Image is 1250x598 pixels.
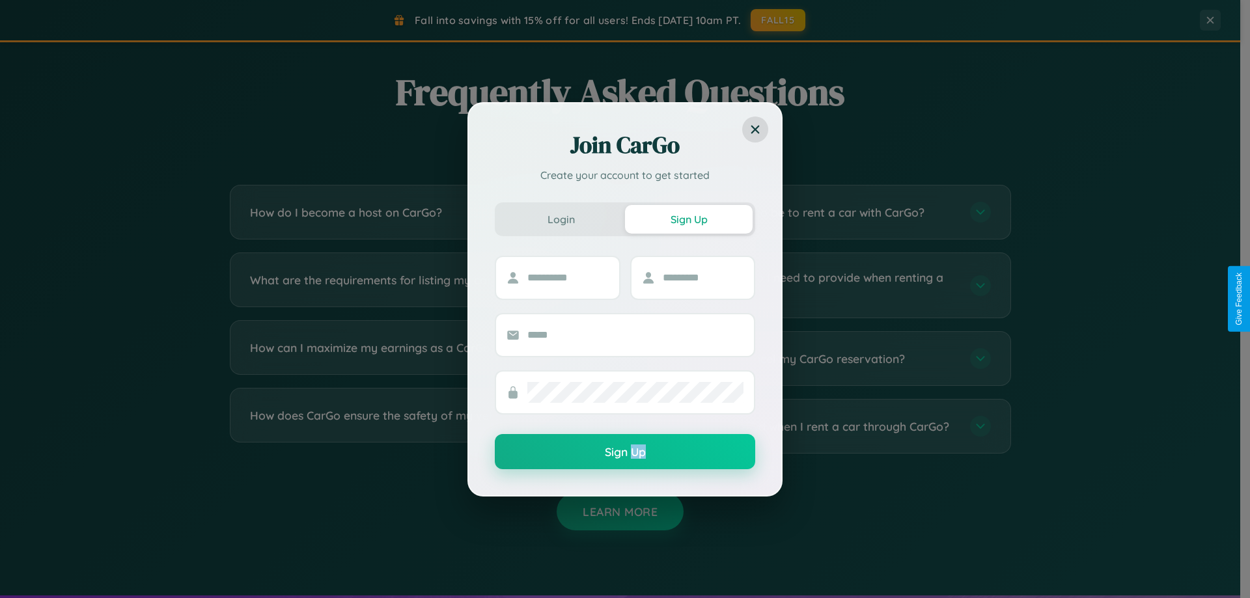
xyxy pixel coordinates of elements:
[625,205,753,234] button: Sign Up
[495,434,755,469] button: Sign Up
[495,167,755,183] p: Create your account to get started
[497,205,625,234] button: Login
[495,129,755,161] h2: Join CarGo
[1234,273,1243,325] div: Give Feedback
